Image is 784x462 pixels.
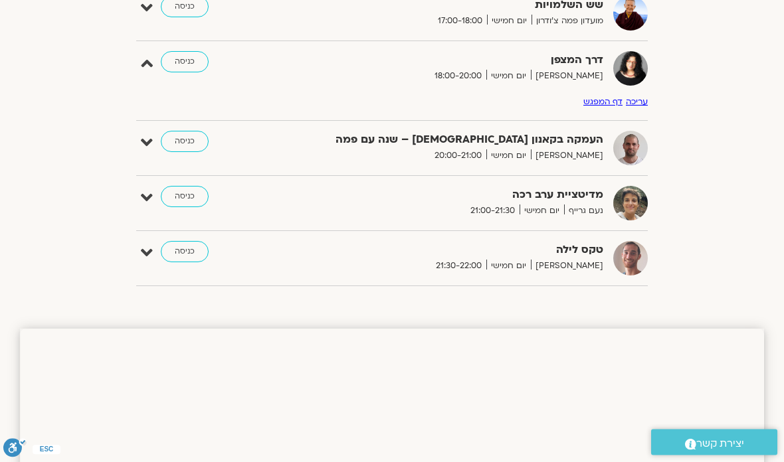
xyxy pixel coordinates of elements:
[532,15,603,29] span: מועדון פמה צ'ודרון
[318,187,603,204] strong: מדיטציית ערב רכה
[486,70,531,84] span: יום חמישי
[161,131,209,153] a: כניסה
[318,131,603,149] strong: העמקה בקאנון [DEMOGRAPHIC_DATA] – שנה עם פמה
[487,15,532,29] span: יום חמישי
[466,204,520,218] span: 21:00-21:30
[318,52,603,70] strong: דרך המצפן
[430,70,486,84] span: 18:00-20:00
[531,149,603,163] span: [PERSON_NAME]
[486,260,531,273] span: יום חמישי
[318,242,603,260] strong: טקס לילה
[564,204,603,218] span: נעם גרייף
[696,435,744,453] span: יצירת קשר
[431,260,486,273] span: 21:30-22:00
[161,187,209,208] a: כניסה
[531,70,603,84] span: [PERSON_NAME]
[626,97,648,108] a: עריכה
[531,260,603,273] span: [PERSON_NAME]
[161,242,209,263] a: כניסה
[161,52,209,73] a: כניסה
[583,97,623,108] a: דף המפגש
[486,149,531,163] span: יום חמישי
[433,15,487,29] span: 17:00-18:00
[430,149,486,163] span: 20:00-21:00
[651,429,777,455] a: יצירת קשר
[520,204,564,218] span: יום חמישי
